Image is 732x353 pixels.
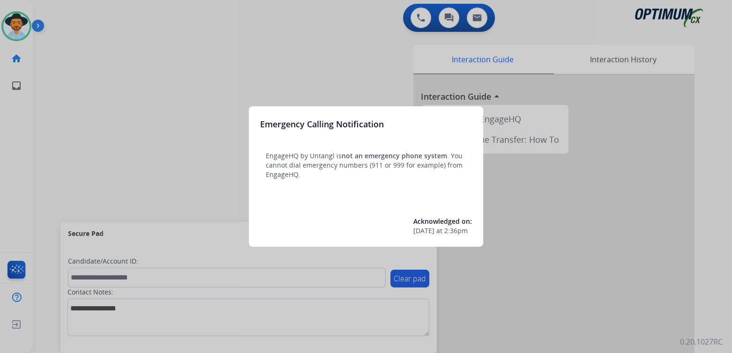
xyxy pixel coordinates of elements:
[413,226,434,235] span: [DATE]
[413,217,472,226] span: Acknowledged on:
[444,226,468,235] span: 2:36pm
[342,151,447,160] span: not an emergency phone system
[260,118,384,131] h3: Emergency Calling Notification
[413,226,472,235] div: at
[680,336,723,347] p: 0.20.1027RC
[266,151,466,179] p: EngageHQ by Untangl is . You cannot dial emergency numbers (911 or 999 for example) from EngageHQ.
